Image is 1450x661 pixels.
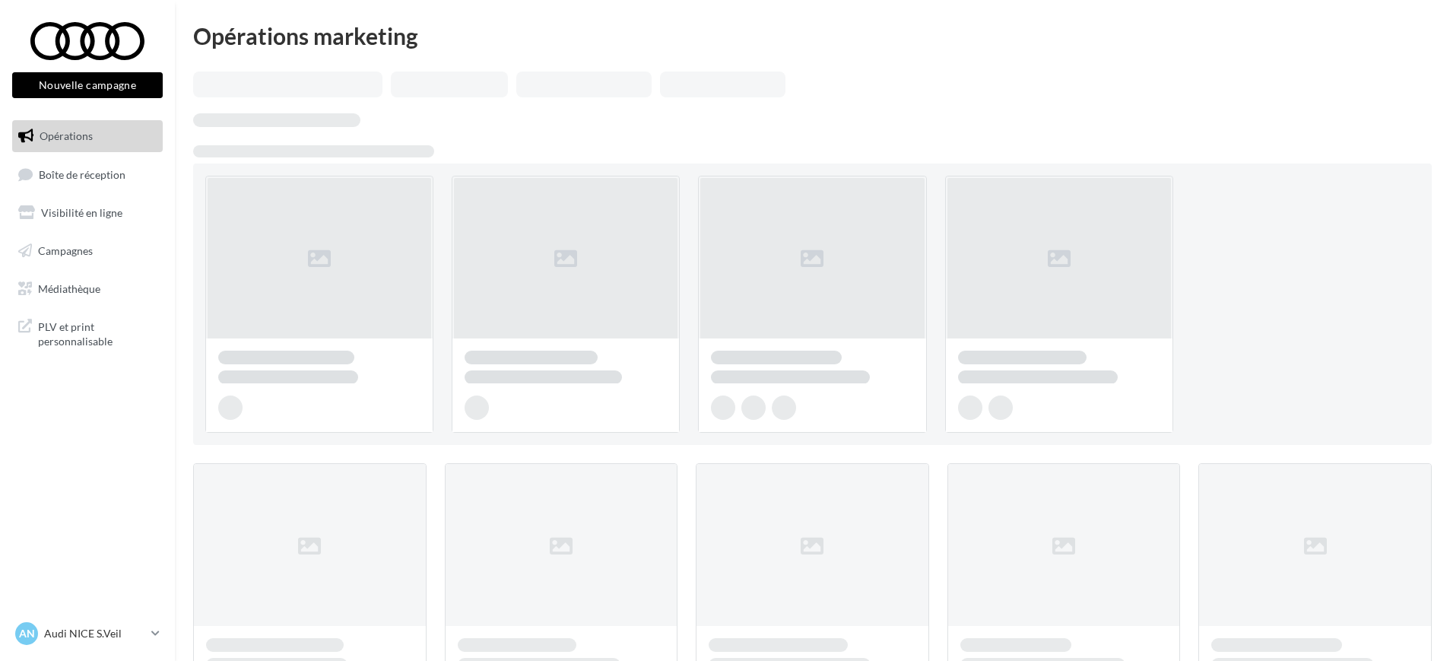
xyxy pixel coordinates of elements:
[9,235,166,267] a: Campagnes
[9,197,166,229] a: Visibilité en ligne
[9,158,166,191] a: Boîte de réception
[38,281,100,294] span: Médiathèque
[41,206,122,219] span: Visibilité en ligne
[9,273,166,305] a: Médiathèque
[12,619,163,648] a: AN Audi NICE S.Veil
[38,316,157,349] span: PLV et print personnalisable
[193,24,1432,47] div: Opérations marketing
[38,244,93,257] span: Campagnes
[19,626,35,641] span: AN
[40,129,93,142] span: Opérations
[9,310,166,355] a: PLV et print personnalisable
[12,72,163,98] button: Nouvelle campagne
[44,626,145,641] p: Audi NICE S.Veil
[9,120,166,152] a: Opérations
[39,167,125,180] span: Boîte de réception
